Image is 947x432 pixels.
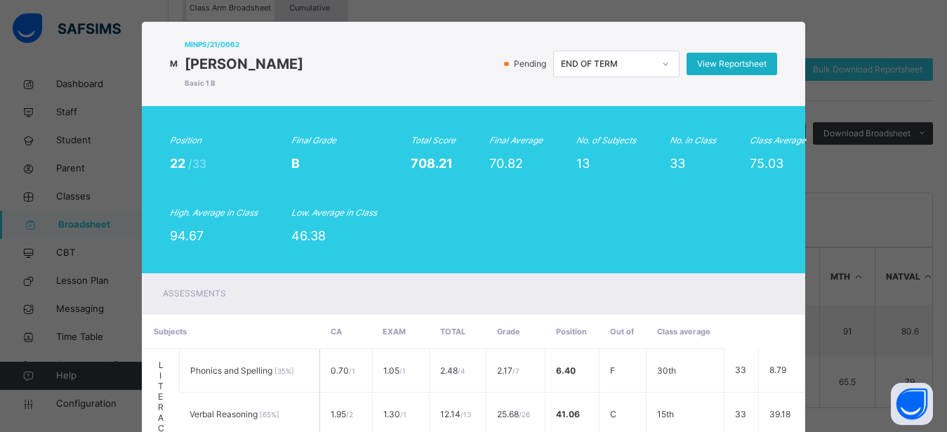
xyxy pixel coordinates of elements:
[697,58,767,70] span: View Reportsheet
[331,327,342,336] span: CA
[188,157,206,171] span: /33
[610,327,634,336] span: Out of
[291,135,336,145] i: Final Grade
[399,367,406,375] span: / 1
[170,135,201,145] i: Position
[769,409,790,419] span: 39.18
[576,135,636,145] i: No. of Subjects
[185,39,303,50] span: MINPS/21/0062
[154,327,187,336] span: Subjects
[411,135,456,145] i: Total Score
[190,409,279,419] span: Verbal Reasoning
[440,365,465,376] span: 2.48
[170,156,188,171] span: 22
[383,365,406,376] span: 1.05
[331,365,355,376] span: 0.70
[170,228,204,243] span: 94.67
[556,327,587,336] span: Position
[610,365,615,376] span: F
[750,135,806,145] i: Class Average
[657,409,674,419] span: 15th
[170,207,258,218] i: High. Average in Class
[349,367,355,375] span: / 1
[461,410,471,419] span: / 13
[556,365,576,376] span: 6.40
[190,365,294,376] span: Phonics and Spelling
[769,365,786,375] span: 8.79
[576,156,590,171] span: 13
[670,135,716,145] i: No. in Class
[891,383,933,425] button: Open asap
[185,53,303,74] span: [PERSON_NAME]
[497,327,520,336] span: Grade
[440,409,471,419] span: 12.14
[331,409,353,419] span: 1.95
[556,409,580,419] span: 41.06
[185,78,303,89] span: Basic 1 B
[497,365,519,376] span: 2.17
[519,410,530,419] span: / 26
[458,367,465,375] span: / 4
[512,58,550,70] span: Pending
[670,156,685,171] span: 33
[657,365,676,376] span: 30th
[440,327,465,336] span: Total
[735,365,746,375] span: 33
[258,410,279,419] span: [ 65 %]
[610,409,616,419] span: C
[750,156,783,171] span: 75.03
[735,409,746,419] span: 33
[291,228,326,243] span: 46.38
[346,410,353,419] span: / 2
[497,409,530,419] span: 25.68
[383,327,406,336] span: EXAM
[170,58,178,69] span: M
[657,327,710,336] span: Class average
[561,58,654,70] div: END OF TERM
[291,207,377,218] i: Low. Average in Class
[163,288,226,299] span: Assessments
[512,367,519,375] span: / 7
[383,409,406,419] span: 1.30
[489,156,523,171] span: 70.82
[272,367,294,375] span: [ 35 %]
[291,156,300,171] span: B
[489,135,543,145] i: Final Average
[400,410,406,419] span: / 1
[411,156,453,171] span: 708.21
